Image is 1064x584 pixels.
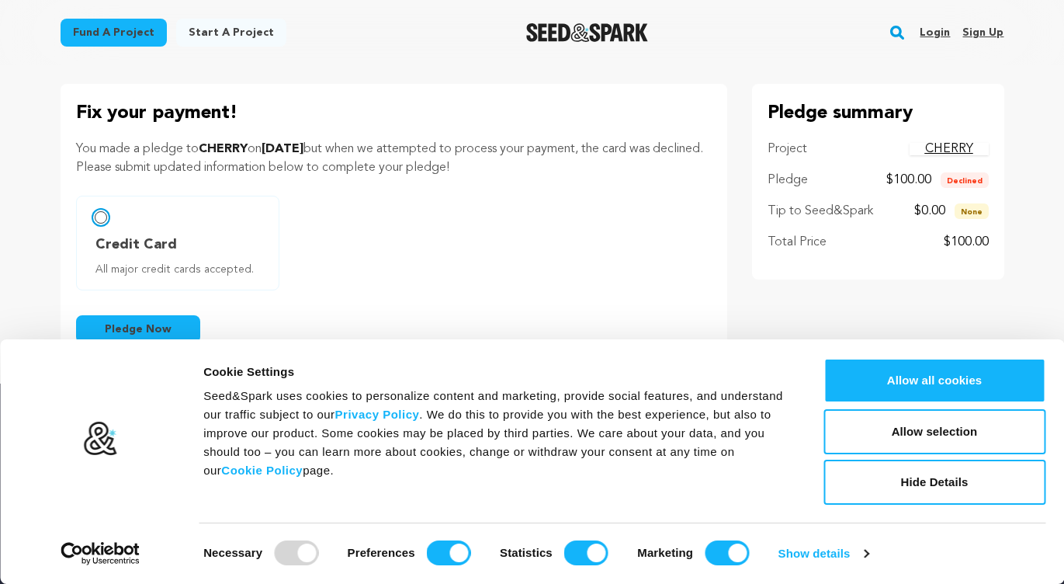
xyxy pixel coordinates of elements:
a: Cookie Policy [221,464,303,477]
span: [DATE] [262,143,303,155]
a: Sign up [962,20,1003,45]
p: You made a pledge to on but when we attempted to process your payment, the card was declined. Ple... [76,140,712,177]
p: Total Price [768,233,827,252]
button: Allow selection [823,409,1045,454]
a: Seed&Spark Homepage [526,23,648,42]
span: None [955,203,989,219]
a: Usercentrics Cookiebot - opens in a new window [33,542,168,565]
p: Pledge [768,171,808,189]
a: Privacy Policy [335,408,420,421]
img: Seed&Spark Logo Dark Mode [526,23,648,42]
span: CHERRY [199,143,248,155]
p: Tip to Seed&Spark [768,202,873,221]
div: Seed&Spark uses cookies to personalize content and marketing, provide social features, and unders... [203,387,788,480]
span: All major credit cards accepted. [95,262,266,277]
a: Show details [778,542,868,565]
p: Project [768,140,807,158]
strong: Marketing [637,546,693,559]
strong: Preferences [348,546,415,559]
button: Pledge Now [76,315,200,343]
p: Pledge summary [768,99,989,127]
span: Declined [941,172,989,188]
button: Hide Details [823,460,1045,505]
button: Allow all cookies [823,358,1045,403]
a: CHERRY [910,143,989,155]
a: Start a project [176,19,286,47]
span: $100.00 [886,174,931,186]
strong: Statistics [500,546,553,559]
a: Login [920,20,950,45]
span: Pledge Now [105,322,172,337]
div: Cookie Settings [203,363,788,381]
img: logo [83,421,118,457]
span: Credit Card [95,234,177,255]
strong: Necessary [203,546,262,559]
span: $0.00 [914,205,945,217]
p: Fix your payment! [76,99,712,127]
a: Fund a project [61,19,167,47]
p: $100.00 [944,233,989,252]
